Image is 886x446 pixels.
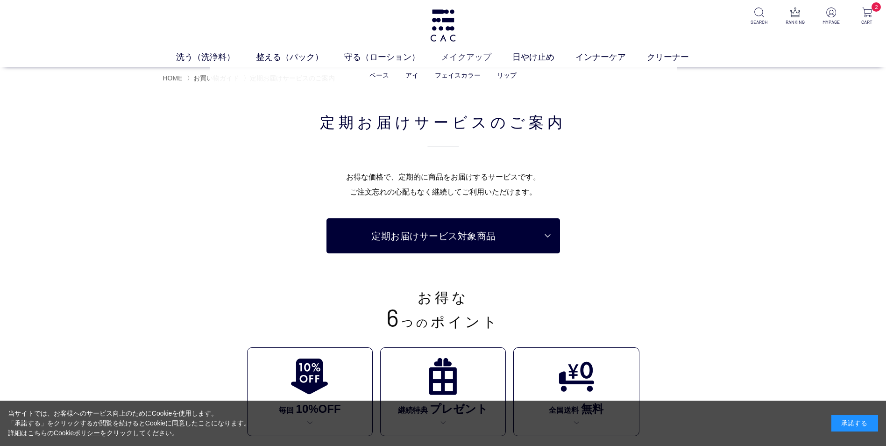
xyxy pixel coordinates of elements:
[820,19,843,26] p: MYPAGE
[54,429,100,437] a: Cookieポリシー
[435,72,481,79] a: フェイスカラー
[831,415,878,432] div: 承諾する
[386,302,402,331] span: 6
[557,357,595,396] img: 全国送料無料
[380,347,506,437] a: 継続特典プレゼント 継続特典プレゼント
[820,7,843,26] a: MYPAGE
[8,409,251,438] div: 当サイトでは、お客様へのサービス向上のためにCookieを使用します。 「承諾する」をクリックするか閲覧を続けるとCookieに同意したことになります。 詳細はこちらの をクリックしてください。
[512,51,575,64] a: 日やけ止め
[405,72,418,79] a: アイ
[513,347,639,437] a: 全国送料無料 全国送料無料
[369,72,389,79] a: ベース
[497,72,517,79] a: リップ
[210,170,677,200] p: お得な価格で、定期的に商品を お届けするサービスです。 ご注文忘れの心配もなく 継続してご利用いただけます。
[210,291,677,305] p: お得な
[326,218,560,253] a: 定期お届けサービス対象商品
[344,51,441,64] a: 守る（ローション）
[176,51,256,64] a: 洗う（洗浄料）
[856,7,879,26] a: 2 CART
[431,314,500,330] span: ポイント
[784,19,807,26] p: RANKING
[549,399,603,417] p: 全国送料
[575,51,647,64] a: インナーケア
[647,51,710,64] a: クリーナー
[163,74,183,82] a: HOME
[279,399,341,417] p: 毎回
[247,347,373,437] a: 10%OFF 毎回10%OFF
[291,357,329,396] img: 10%OFF
[784,7,807,26] a: RANKING
[856,19,879,26] p: CART
[748,19,771,26] p: SEARCH
[424,357,462,396] img: 継続特典プレゼント
[193,74,239,82] a: お買い物ガイド
[441,51,512,64] a: メイクアップ
[398,399,489,417] p: 継続特典
[429,9,457,42] img: logo
[187,74,241,83] li: 〉
[256,51,344,64] a: 整える（パック）
[748,7,771,26] a: SEARCH
[872,2,881,12] span: 2
[210,305,677,329] p: つの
